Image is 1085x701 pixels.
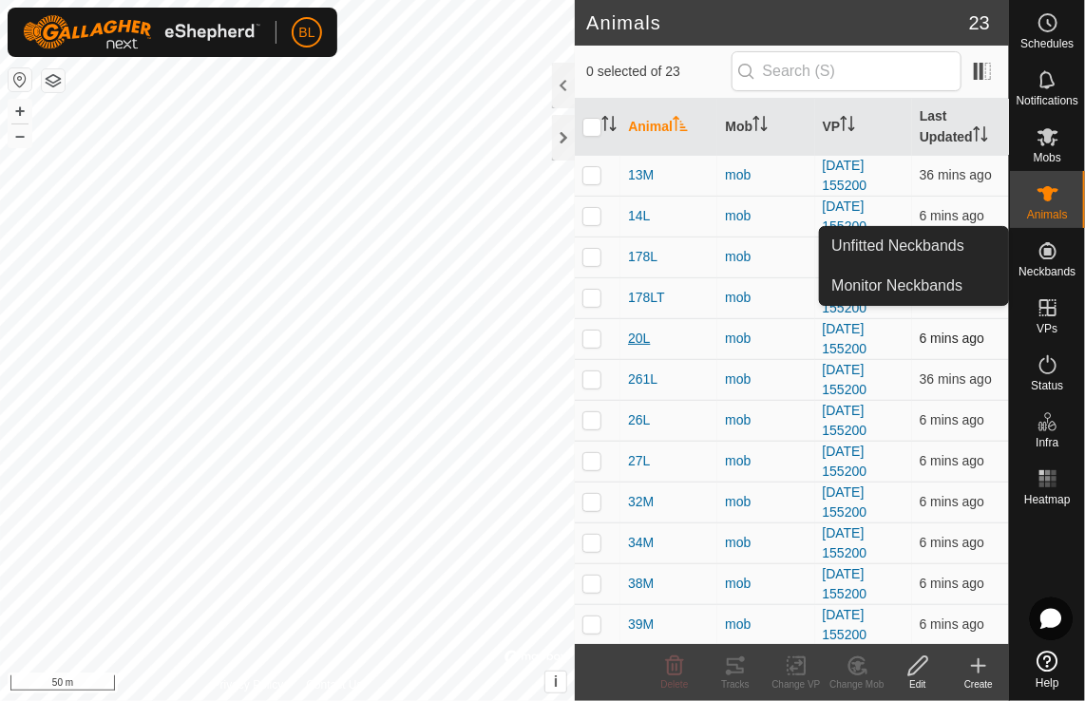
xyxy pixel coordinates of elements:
[725,247,807,267] div: mob
[628,288,665,308] span: 178LT
[831,275,962,297] span: Monitor Neckbands
[752,119,768,134] p-sorticon: Activate to sort
[1017,95,1078,106] span: Notifications
[920,494,984,509] span: 14 Aug 2025, 7:05 am
[920,412,984,427] span: 14 Aug 2025, 7:05 am
[823,280,867,315] a: [DATE] 155200
[1018,266,1075,277] span: Neckbands
[1024,494,1071,505] span: Heatmap
[732,51,961,91] input: Search (S)
[1036,437,1058,448] span: Infra
[823,525,867,560] a: [DATE] 155200
[725,492,807,512] div: mob
[298,23,314,43] span: BL
[705,677,766,692] div: Tracks
[823,158,867,193] a: [DATE] 155200
[920,576,984,591] span: 14 Aug 2025, 7:04 am
[823,566,867,601] a: [DATE] 155200
[586,11,969,34] h2: Animals
[725,288,807,308] div: mob
[823,321,867,356] a: [DATE] 155200
[820,267,1008,305] a: Monitor Neckbands
[213,676,284,693] a: Privacy Policy
[831,235,964,257] span: Unfitted Neckbands
[820,227,1008,265] a: Unfitted Neckbands
[815,99,912,156] th: VP
[628,247,657,267] span: 178L
[9,100,31,123] button: +
[725,533,807,553] div: mob
[725,451,807,471] div: mob
[1027,209,1068,220] span: Animals
[628,615,654,635] span: 39M
[628,165,654,185] span: 13M
[628,451,650,471] span: 27L
[628,206,650,226] span: 14L
[823,362,867,397] a: [DATE] 155200
[912,99,1009,156] th: Last Updated
[1036,677,1059,689] span: Help
[673,119,688,134] p-sorticon: Activate to sort
[725,410,807,430] div: mob
[717,99,814,156] th: Mob
[554,673,558,690] span: i
[628,574,654,594] span: 38M
[628,329,650,349] span: 20L
[620,99,717,156] th: Animal
[725,206,807,226] div: mob
[42,69,65,92] button: Map Layers
[1031,380,1063,391] span: Status
[823,403,867,438] a: [DATE] 155200
[725,165,807,185] div: mob
[725,615,807,635] div: mob
[628,492,654,512] span: 32M
[545,672,566,692] button: i
[823,199,867,234] a: [DATE] 155200
[1034,152,1061,163] span: Mobs
[628,533,654,553] span: 34M
[920,371,992,387] span: 14 Aug 2025, 6:35 am
[823,444,867,479] a: [DATE] 155200
[920,616,984,632] span: 14 Aug 2025, 7:04 am
[920,331,984,346] span: 14 Aug 2025, 7:05 am
[969,9,990,37] span: 23
[9,124,31,147] button: –
[823,607,867,642] a: [DATE] 155200
[661,679,689,690] span: Delete
[920,535,984,550] span: 14 Aug 2025, 7:05 am
[586,62,731,82] span: 0 selected of 23
[725,329,807,349] div: mob
[628,369,657,389] span: 261L
[306,676,362,693] a: Contact Us
[1010,643,1085,696] a: Help
[9,68,31,91] button: Reset Map
[920,167,992,182] span: 14 Aug 2025, 6:35 am
[920,208,984,223] span: 14 Aug 2025, 7:04 am
[725,369,807,389] div: mob
[601,119,617,134] p-sorticon: Activate to sort
[840,119,855,134] p-sorticon: Activate to sort
[628,410,650,430] span: 26L
[948,677,1009,692] div: Create
[766,677,827,692] div: Change VP
[1037,323,1057,334] span: VPs
[823,484,867,520] a: [DATE] 155200
[920,453,984,468] span: 14 Aug 2025, 7:04 am
[827,677,887,692] div: Change Mob
[23,15,260,49] img: Gallagher Logo
[725,574,807,594] div: mob
[973,129,988,144] p-sorticon: Activate to sort
[887,677,948,692] div: Edit
[1020,38,1074,49] span: Schedules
